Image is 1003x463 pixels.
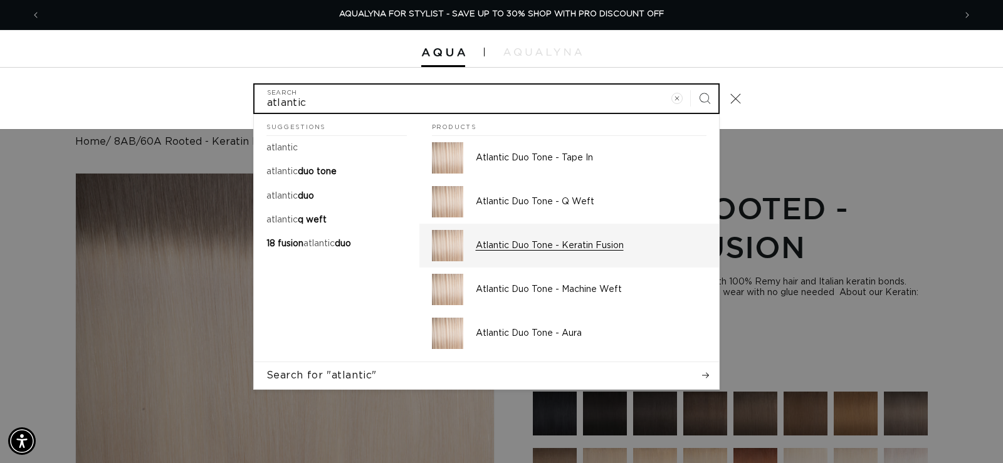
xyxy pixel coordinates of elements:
[722,85,750,112] button: Close
[22,3,50,27] button: Previous announcement
[663,85,691,112] button: Clear search term
[503,48,582,56] img: aqualyna.com
[432,114,706,137] h2: Products
[266,190,314,202] p: atlantic duo
[432,274,463,305] img: Atlantic Duo Tone - Machine Weft
[335,239,351,248] span: duo
[254,208,419,232] a: atlantic q weft
[419,311,719,355] a: Atlantic Duo Tone - Aura
[476,328,706,339] p: Atlantic Duo Tone - Aura
[254,160,419,184] a: atlantic duo tone
[266,214,327,226] p: atlantic q weft
[8,427,36,455] div: Accessibility Menu
[266,166,337,177] p: atlantic duo tone
[432,230,463,261] img: Atlantic Duo Tone - Keratin Fusion
[266,143,298,152] mark: atlantic
[339,10,664,18] span: AQUALYNA FOR STYLIST - SAVE UP TO 30% SHOP WITH PRO DISCOUNT OFF
[476,284,706,295] p: Atlantic Duo Tone - Machine Weft
[419,180,719,224] a: Atlantic Duo Tone - Q Weft
[298,192,314,200] span: duo
[953,3,981,27] button: Next announcement
[476,240,706,251] p: Atlantic Duo Tone - Keratin Fusion
[432,186,463,217] img: Atlantic Duo Tone - Q Weft
[266,238,351,249] p: 18 fusion atlantic duo
[254,184,419,208] a: atlantic duo
[419,268,719,311] a: Atlantic Duo Tone - Machine Weft
[419,224,719,268] a: Atlantic Duo Tone - Keratin Fusion
[419,136,719,180] a: Atlantic Duo Tone - Tape In
[303,239,335,248] mark: atlantic
[254,136,419,160] a: atlantic
[476,152,706,164] p: Atlantic Duo Tone - Tape In
[266,216,298,224] mark: atlantic
[255,85,718,113] input: Search
[266,368,377,382] span: Search for "atlantic"
[266,167,298,176] mark: atlantic
[298,216,327,224] span: q weft
[266,192,298,200] mark: atlantic
[266,142,298,153] p: atlantic
[266,239,303,248] span: 18 fusion
[298,167,337,176] span: duo tone
[266,114,407,137] h2: Suggestions
[432,318,463,349] img: Atlantic Duo Tone - Aura
[476,196,706,207] p: Atlantic Duo Tone - Q Weft
[254,232,419,256] a: 18 fusion atlantic duo
[940,403,1003,463] iframe: Chat Widget
[421,48,465,57] img: Aqua Hair Extensions
[432,142,463,174] img: Atlantic Duo Tone - Tape In
[691,85,718,112] button: Search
